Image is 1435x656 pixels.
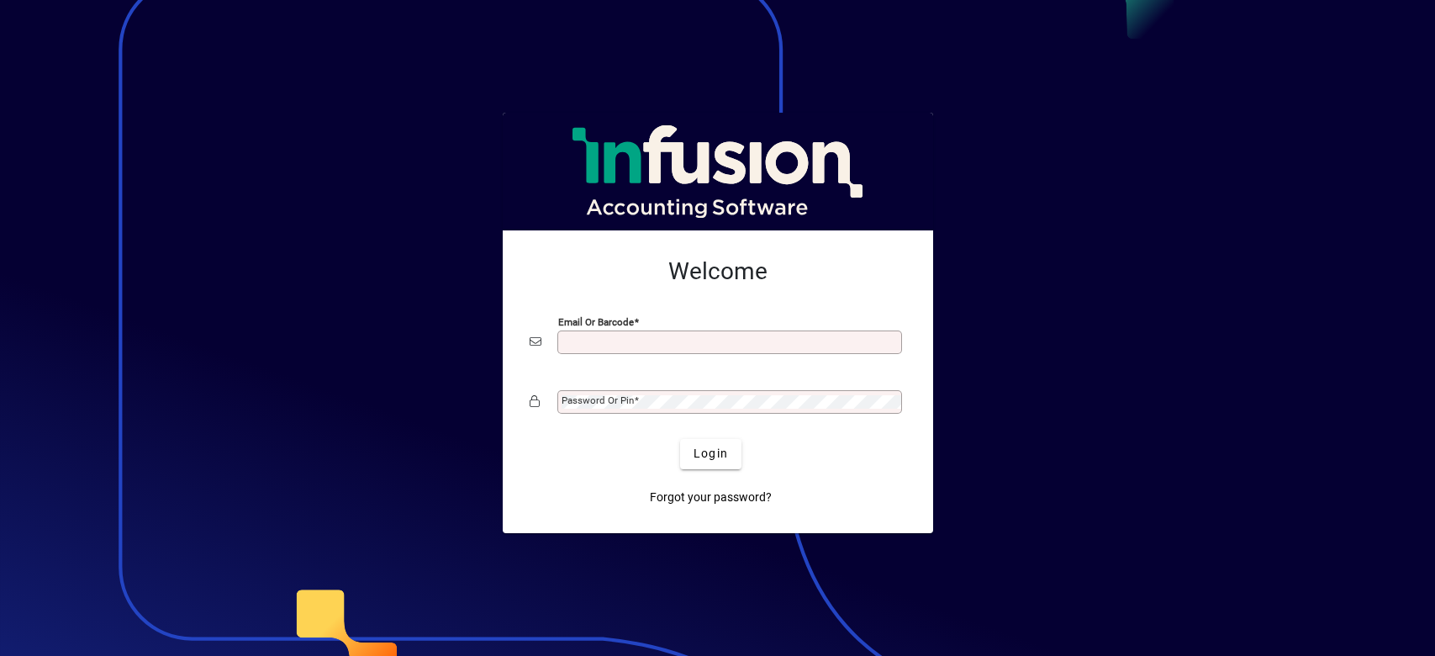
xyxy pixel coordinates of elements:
span: Forgot your password? [650,489,772,506]
span: Login [694,445,728,463]
button: Login [680,439,741,469]
h2: Welcome [530,257,906,286]
mat-label: Password or Pin [562,394,634,406]
a: Forgot your password? [643,483,778,513]
mat-label: Email or Barcode [558,315,634,327]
